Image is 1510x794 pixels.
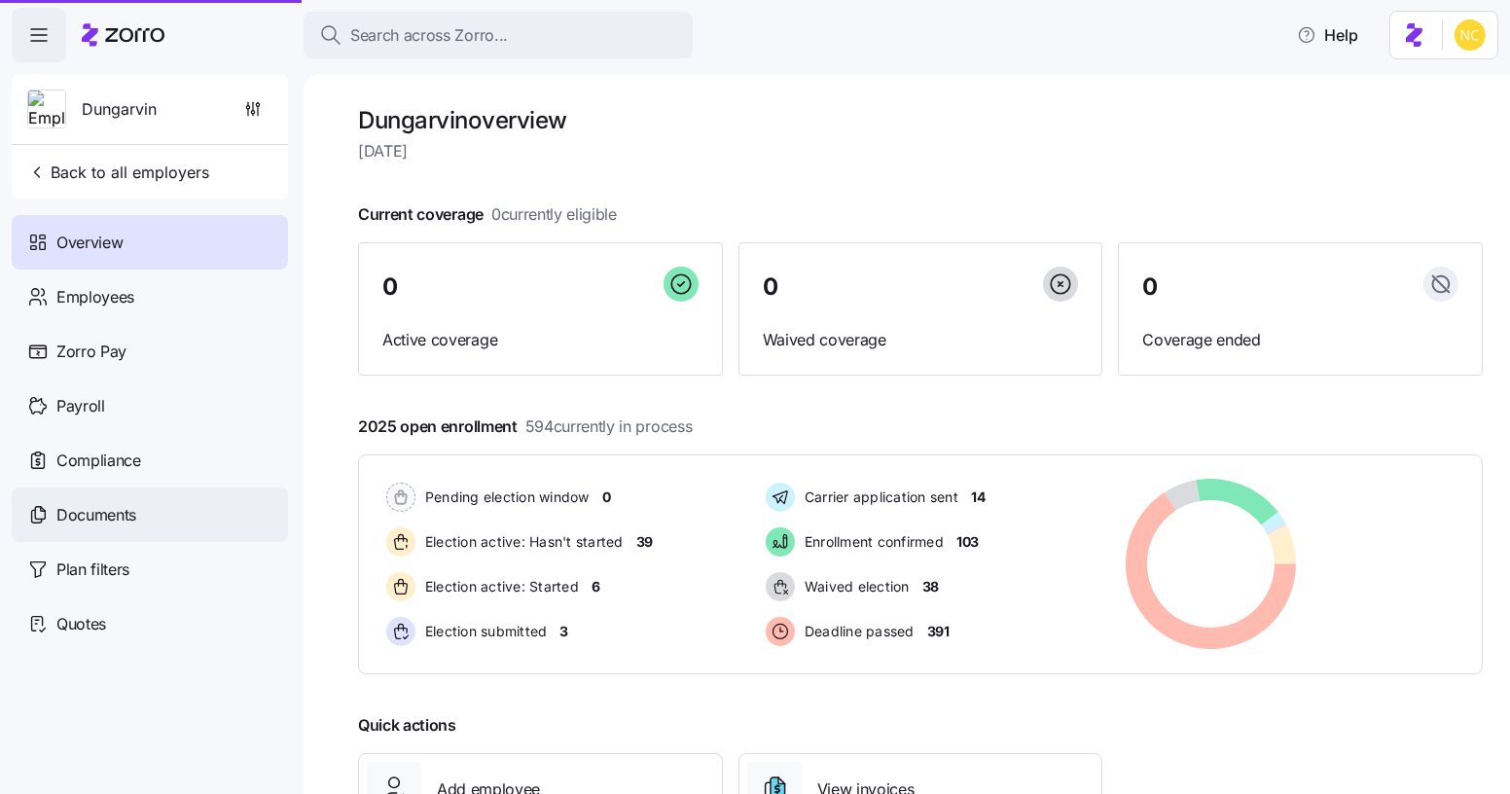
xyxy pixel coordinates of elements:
span: Compliance [56,449,141,473]
span: 0 [602,487,611,507]
button: Help [1281,16,1374,54]
a: Plan filters [12,542,288,596]
button: Back to all employers [19,153,217,192]
span: Current coverage [358,202,617,227]
img: Employer logo [28,90,65,129]
span: Search across Zorro... [350,23,508,48]
h1: Dungarvin overview [358,105,1483,135]
a: Compliance [12,433,288,487]
button: Search across Zorro... [304,12,693,58]
img: e03b911e832a6112bf72643c5874f8d8 [1455,19,1486,51]
span: 0 [1142,275,1158,299]
span: 0 [382,275,398,299]
span: Overview [56,231,123,255]
span: Help [1297,23,1358,47]
span: 3 [560,622,569,641]
a: Employees [12,270,288,324]
span: [DATE] [358,139,1483,163]
span: Pending election window [419,487,590,507]
span: Dungarvin [82,97,157,122]
span: 391 [927,622,950,641]
a: Quotes [12,596,288,651]
span: 594 currently in process [525,415,693,439]
span: Documents [56,503,136,527]
a: Documents [12,487,288,542]
span: 103 [956,532,979,552]
span: Election active: Started [419,577,579,596]
span: Plan filters [56,558,129,582]
span: Election submitted [419,622,548,641]
span: 14 [971,487,985,507]
span: 39 [636,532,653,552]
span: Waived coverage [763,328,1079,352]
a: Zorro Pay [12,324,288,379]
span: Carrier application sent [799,487,958,507]
span: 6 [592,577,600,596]
a: Payroll [12,379,288,433]
span: Back to all employers [27,161,209,184]
span: 0 [763,275,778,299]
span: Active coverage [382,328,699,352]
span: 2025 open enrollment [358,415,692,439]
span: Zorro Pay [56,340,126,364]
span: Quick actions [358,713,456,738]
span: Quotes [56,612,106,636]
span: Coverage ended [1142,328,1458,352]
span: Payroll [56,394,105,418]
span: Enrollment confirmed [799,532,944,552]
a: Overview [12,215,288,270]
span: Deadline passed [799,622,915,641]
span: 0 currently eligible [491,202,617,227]
span: Employees [56,285,134,309]
span: 38 [922,577,939,596]
span: Waived election [799,577,910,596]
span: Election active: Hasn't started [419,532,624,552]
